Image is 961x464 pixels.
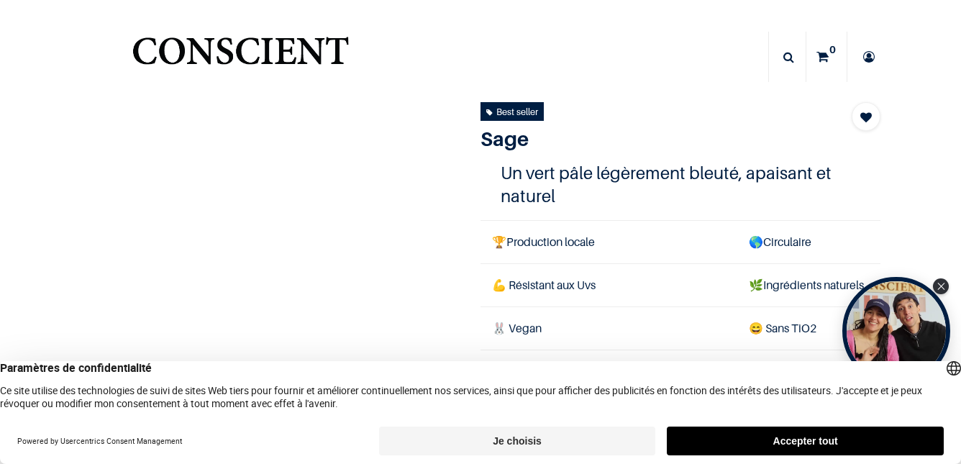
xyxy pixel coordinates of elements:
[749,235,763,249] span: 🌎
[852,102,880,131] button: Add to wishlist
[492,278,596,292] span: 💪 Résistant aux Uvs
[933,278,949,294] div: Close Tolstoy widget
[737,264,880,307] td: Ingrédients naturels
[749,278,763,292] span: 🌿
[486,104,538,119] div: Best seller
[737,307,880,350] td: ans TiO2
[842,277,950,385] div: Open Tolstoy widget
[480,350,737,394] td: Emballage coton (2kg) / Sachet kraft (4kg)
[826,42,839,57] sup: 0
[860,109,872,126] span: Add to wishlist
[842,277,950,385] div: Tolstoy bubble widget
[737,220,880,263] td: Circulaire
[842,277,950,385] div: Open Tolstoy
[737,350,880,394] td: ❤️Hypoallergénique
[806,32,847,82] a: 0
[480,220,737,263] td: Production locale
[492,235,506,249] span: 🏆
[492,321,542,335] span: 🐰 Vegan
[501,162,861,206] h4: Un vert pâle légèrement bleuté, apaisant et naturel
[749,321,772,335] span: 😄 S
[129,29,352,86] a: Logo of Conscient
[129,29,352,86] img: Conscient
[480,127,821,151] h1: Sage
